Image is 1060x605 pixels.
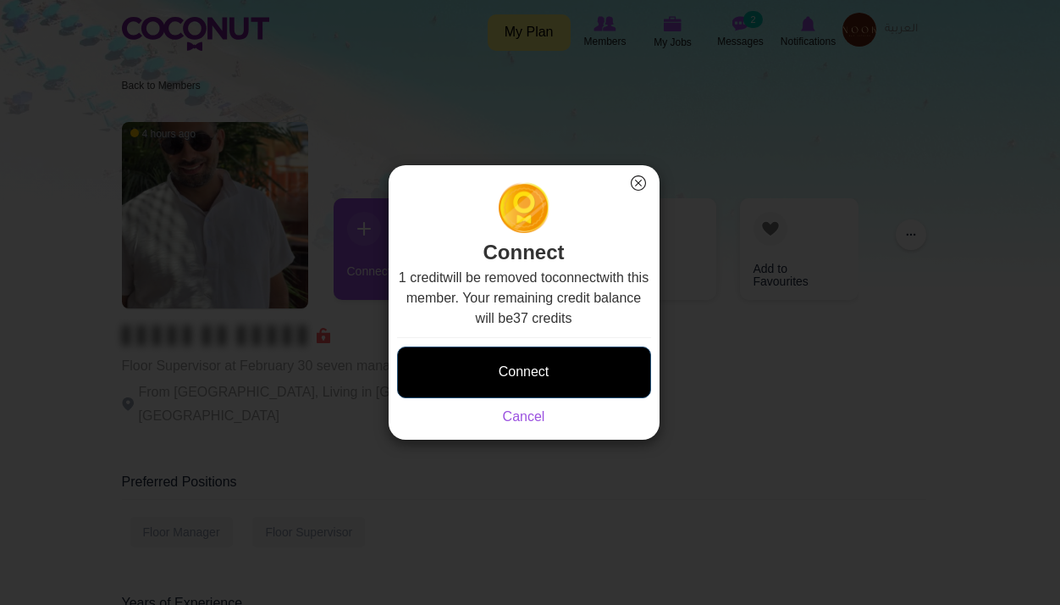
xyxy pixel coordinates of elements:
a: Cancel [503,409,545,424]
button: Close [627,172,649,194]
b: 37 credits [513,311,571,325]
h2: Connect [397,182,651,268]
b: connect [552,270,599,285]
b: 1 credit [399,270,443,285]
div: will be removed to with this member. Your remaining credit balance will be [397,268,651,427]
button: Connect [397,347,651,398]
